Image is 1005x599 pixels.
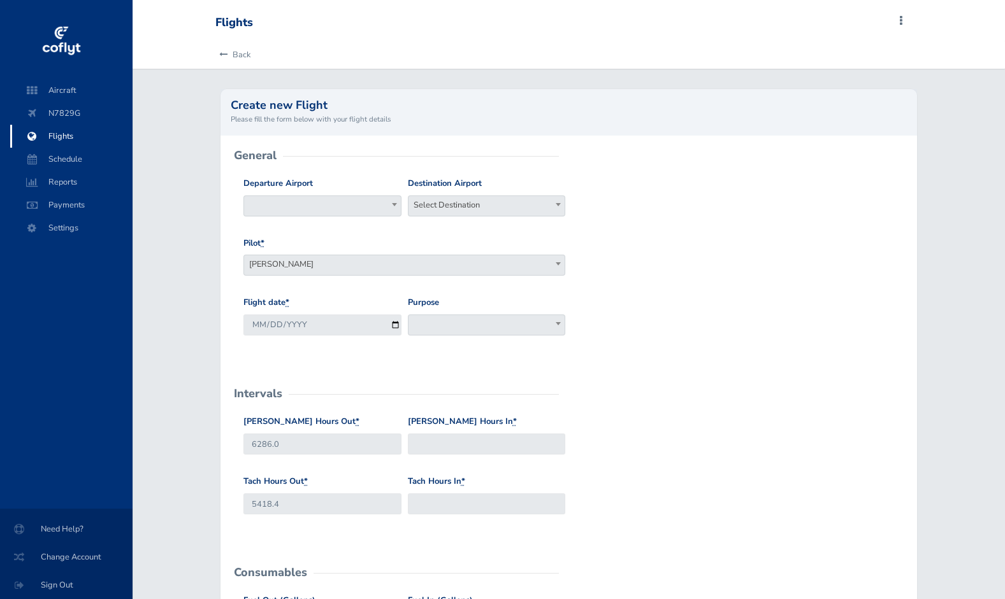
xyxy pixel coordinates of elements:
h2: Intervals [234,388,282,399]
label: Flight date [243,296,289,309]
abbr: required [356,416,359,427]
abbr: required [513,416,517,427]
span: Sign Out [15,574,117,596]
div: Flights [215,16,253,30]
label: Purpose [408,296,439,309]
span: Settings [23,216,120,239]
span: Reports [23,171,120,194]
span: Schedule [23,148,120,171]
small: Please fill the form below with your flight details [231,113,907,125]
img: coflyt logo [40,22,82,60]
label: Pilot [243,237,264,250]
label: [PERSON_NAME] Hours Out [243,415,359,428]
span: Select Destination [409,196,565,214]
span: Need Help? [15,518,117,540]
abbr: required [461,476,465,487]
span: Keith Overa [243,255,565,276]
span: N7829G [23,102,120,125]
h2: Consumables [234,567,307,578]
span: Keith Overa [244,255,565,273]
label: Departure Airport [243,177,313,190]
h2: Create new Flight [231,99,907,111]
abbr: required [304,476,308,487]
abbr: required [261,237,264,249]
label: Destination Airport [408,177,482,190]
h2: General [234,150,277,161]
label: Tach Hours In [408,475,465,488]
span: Flights [23,125,120,148]
span: Select Destination [408,195,566,216]
a: Back [215,41,250,69]
span: Aircraft [23,79,120,102]
label: [PERSON_NAME] Hours In [408,415,517,428]
span: Change Account [15,546,117,568]
label: Tach Hours Out [243,475,308,488]
abbr: required [286,297,289,308]
span: Payments [23,194,120,216]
